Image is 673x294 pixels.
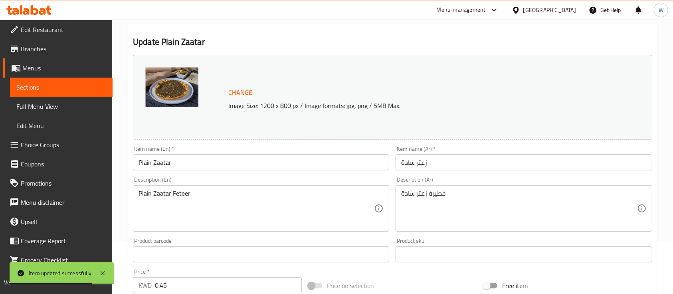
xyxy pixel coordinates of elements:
[22,63,106,73] span: Menus
[21,236,106,246] span: Coverage Report
[327,281,374,290] span: Price on selection
[396,154,652,170] input: Enter name Ar
[225,101,596,110] p: Image Size: 1200 x 800 px / Image formats: jpg, png / 5MB Max.
[3,212,113,231] a: Upsell
[133,36,652,48] h2: Update Plain Zaatar
[3,174,113,193] a: Promotions
[3,154,113,174] a: Coupons
[21,198,106,207] span: Menu disclaimer
[659,6,663,14] span: W
[21,140,106,150] span: Choice Groups
[145,67,198,107] img: blob_637329318963385438
[139,190,374,228] textarea: Plain Zaatar Feteer
[133,154,389,170] input: Enter name En
[502,281,528,290] span: Free item
[396,246,652,262] input: Please enter product sku
[16,102,106,111] span: Full Menu View
[21,217,106,226] span: Upsell
[225,84,255,101] button: Change
[10,78,113,97] a: Sections
[3,58,113,78] a: Menus
[3,250,113,270] a: Grocery Checklist
[3,193,113,212] a: Menu disclaimer
[16,82,106,92] span: Sections
[21,44,106,54] span: Branches
[21,255,106,265] span: Grocery Checklist
[21,178,106,188] span: Promotions
[228,87,252,98] span: Change
[523,6,576,14] div: [GEOGRAPHIC_DATA]
[155,277,302,293] input: Please enter price
[437,5,486,15] div: Menu-management
[133,246,389,262] input: Please enter product barcode
[10,116,113,135] a: Edit Menu
[3,20,113,39] a: Edit Restaurant
[401,190,637,228] textarea: فطيرة زعتر سادة
[3,231,113,250] a: Coverage Report
[3,135,113,154] a: Choice Groups
[21,25,106,34] span: Edit Restaurant
[10,97,113,116] a: Full Menu View
[16,121,106,130] span: Edit Menu
[3,39,113,58] a: Branches
[21,159,106,169] span: Coupons
[29,269,91,278] div: Item updated successfully
[4,277,24,288] span: Version:
[139,280,152,290] p: KWD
